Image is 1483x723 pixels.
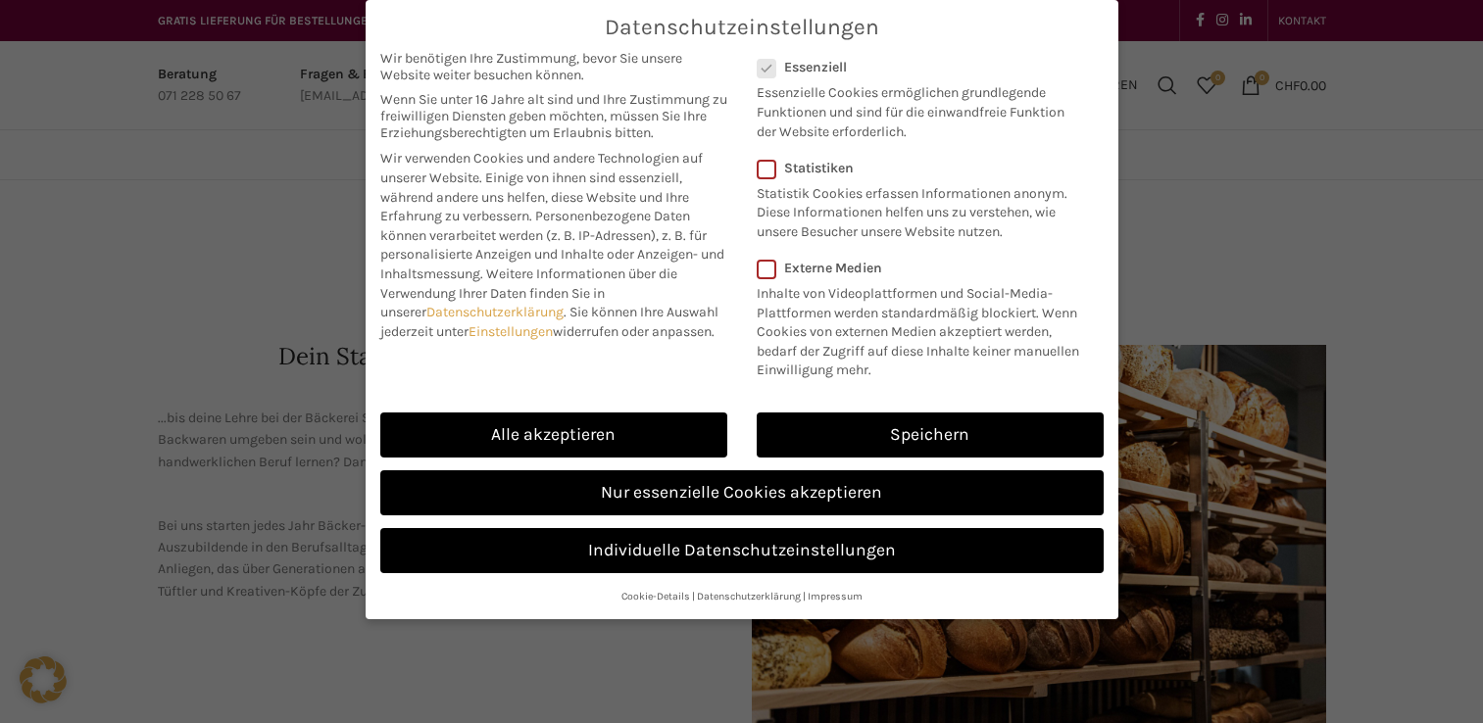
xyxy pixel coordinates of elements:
a: Impressum [808,590,863,602]
span: Wir verwenden Cookies und andere Technologien auf unserer Website. Einige von ihnen sind essenzie... [380,150,703,224]
a: Individuelle Datenschutzeinstellungen [380,528,1104,573]
label: Externe Medien [757,260,1091,276]
span: Weitere Informationen über die Verwendung Ihrer Daten finden Sie in unserer . [380,265,677,320]
span: Personenbezogene Daten können verarbeitet werden (z. B. IP-Adressen), z. B. für personalisierte A... [380,208,724,282]
p: Inhalte von Videoplattformen und Social-Media-Plattformen werden standardmäßig blockiert. Wenn Co... [757,276,1091,380]
span: Datenschutzeinstellungen [605,15,879,40]
span: Sie können Ihre Auswahl jederzeit unter widerrufen oder anpassen. [380,304,718,340]
p: Statistik Cookies erfassen Informationen anonym. Diese Informationen helfen uns zu verstehen, wie... [757,176,1078,242]
a: Alle akzeptieren [380,412,727,458]
label: Statistiken [757,160,1078,176]
span: Wir benötigen Ihre Zustimmung, bevor Sie unsere Website weiter besuchen können. [380,50,727,83]
a: Einstellungen [469,323,553,340]
a: Speichern [757,412,1104,458]
a: Datenschutzerklärung [426,304,564,320]
a: Cookie-Details [621,590,690,602]
span: Wenn Sie unter 16 Jahre alt sind und Ihre Zustimmung zu freiwilligen Diensten geben möchten, müss... [380,91,727,141]
p: Essenzielle Cookies ermöglichen grundlegende Funktionen und sind für die einwandfreie Funktion de... [757,75,1078,141]
a: Nur essenzielle Cookies akzeptieren [380,470,1104,515]
label: Essenziell [757,59,1078,75]
a: Datenschutzerklärung [697,590,801,602]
